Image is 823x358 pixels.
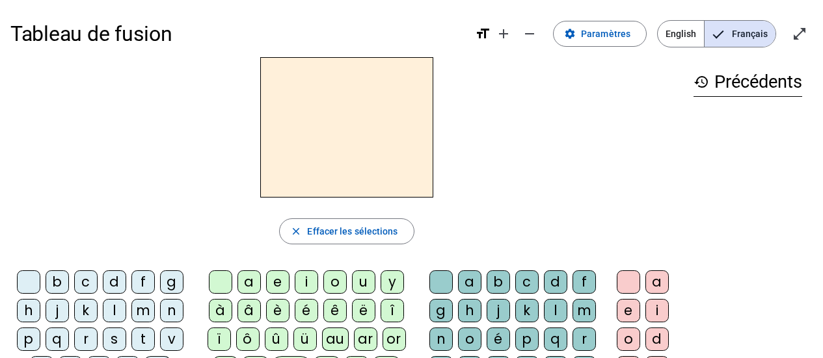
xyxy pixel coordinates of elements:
[103,270,126,294] div: d
[581,26,630,42] span: Paramètres
[46,327,69,351] div: q
[307,224,398,239] span: Effacer les sélections
[792,26,807,42] mat-icon: open_in_full
[266,299,290,322] div: è
[293,327,317,351] div: ü
[322,327,349,351] div: au
[694,74,709,90] mat-icon: history
[429,299,453,322] div: g
[103,299,126,322] div: l
[522,26,537,42] mat-icon: remove
[131,299,155,322] div: m
[573,270,596,294] div: f
[458,299,481,322] div: h
[564,28,576,40] mat-icon: settings
[544,327,567,351] div: q
[617,327,640,351] div: o
[544,299,567,322] div: l
[694,68,802,97] h3: Précédents
[573,299,596,322] div: m
[496,26,511,42] mat-icon: add
[237,270,261,294] div: a
[487,327,510,351] div: é
[458,327,481,351] div: o
[295,299,318,322] div: é
[657,20,776,47] mat-button-toggle-group: Language selection
[352,299,375,322] div: ë
[17,299,40,322] div: h
[237,299,261,322] div: â
[160,270,183,294] div: g
[74,299,98,322] div: k
[266,270,290,294] div: e
[10,13,465,55] h1: Tableau de fusion
[209,299,232,322] div: à
[517,21,543,47] button: Diminuer la taille de la police
[74,327,98,351] div: r
[323,299,347,322] div: ê
[323,270,347,294] div: o
[429,327,453,351] div: n
[787,21,813,47] button: Entrer en plein écran
[208,327,231,351] div: ï
[279,218,414,244] button: Effacer les sélections
[383,327,406,351] div: or
[103,327,126,351] div: s
[160,299,183,322] div: n
[131,270,155,294] div: f
[573,327,596,351] div: r
[487,299,510,322] div: j
[617,299,640,322] div: e
[74,270,98,294] div: c
[458,270,481,294] div: a
[658,21,704,47] span: English
[705,21,776,47] span: Français
[487,270,510,294] div: b
[645,270,669,294] div: a
[236,327,260,351] div: ô
[645,327,669,351] div: d
[381,270,404,294] div: y
[354,327,377,351] div: ar
[515,299,539,322] div: k
[515,327,539,351] div: p
[475,26,491,42] mat-icon: format_size
[515,270,539,294] div: c
[160,327,183,351] div: v
[645,299,669,322] div: i
[553,21,647,47] button: Paramètres
[352,270,375,294] div: u
[265,327,288,351] div: û
[17,327,40,351] div: p
[46,270,69,294] div: b
[290,225,302,237] mat-icon: close
[381,299,404,322] div: î
[295,270,318,294] div: i
[131,327,155,351] div: t
[544,270,567,294] div: d
[46,299,69,322] div: j
[491,21,517,47] button: Augmenter la taille de la police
